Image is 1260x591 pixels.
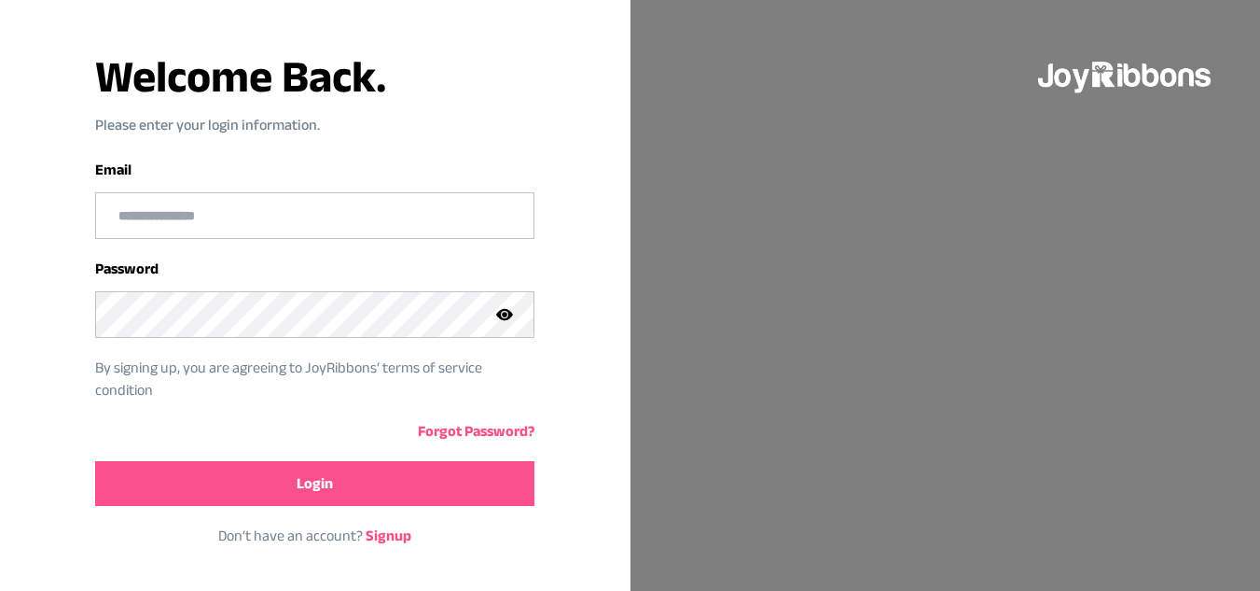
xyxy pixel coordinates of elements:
[1036,45,1215,105] img: joyribbons
[95,162,132,177] label: Email
[95,357,506,401] p: By signing up, you are agreeing to JoyRibbons‘ terms of service condition
[95,525,534,547] p: Don‘t have an account?
[297,472,333,495] span: Login
[418,423,534,439] a: Forgot Password?
[366,528,411,543] a: Signup
[95,54,534,99] h3: Welcome Back.
[95,114,534,136] p: Please enter your login information.
[95,260,159,276] label: Password
[95,461,534,506] button: Login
